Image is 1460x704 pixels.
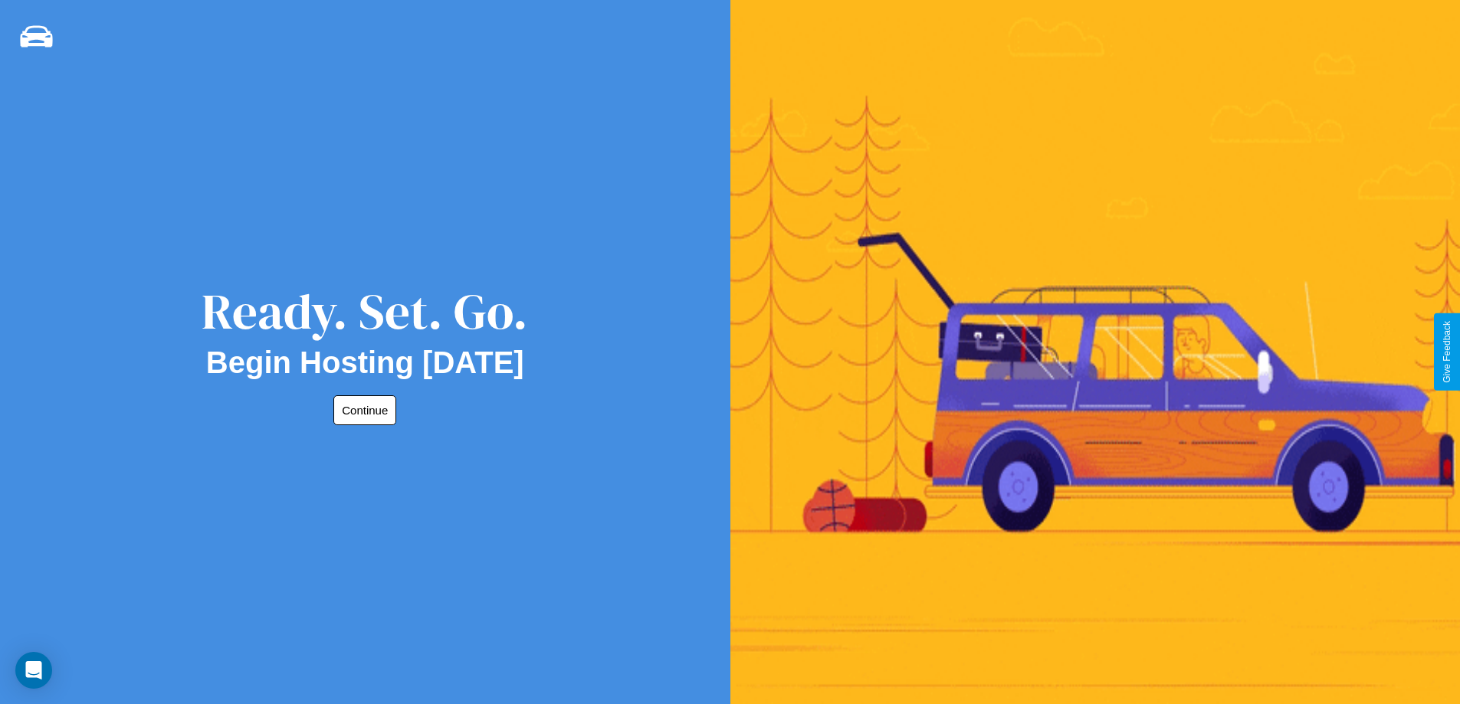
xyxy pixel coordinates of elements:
div: Open Intercom Messenger [15,652,52,689]
h2: Begin Hosting [DATE] [206,345,524,380]
button: Continue [333,395,396,425]
div: Ready. Set. Go. [202,277,528,345]
div: Give Feedback [1442,321,1452,383]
